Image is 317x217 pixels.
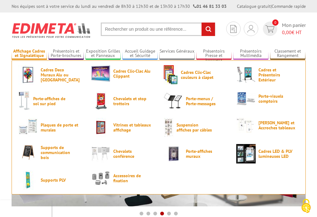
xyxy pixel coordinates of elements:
img: Cookies (fenêtre modale) [298,198,314,214]
img: Cimaises et Accroches tableaux [236,118,256,133]
span: Accessoires de fixation [113,173,151,183]
a: Cadres et Présentoirs Extérieur [236,65,299,85]
a: Accueil Guidage et Sécurité [122,49,158,59]
img: Plaques de porte et murales [18,118,38,137]
a: Vitrines et tableaux affichage [91,118,154,137]
span: Cadres Clic-Clac Alu Clippant [113,69,151,79]
strong: 01 46 81 33 03 [193,3,227,9]
button: Cookies (fenêtre modale) [295,196,317,217]
a: Cadres Deco Muraux Alu ou [GEOGRAPHIC_DATA] [18,65,81,85]
span: 0 [272,19,279,26]
span: Plaques de porte et murales [41,122,78,132]
img: Cadres et Présentoirs Extérieur [236,65,256,85]
img: Chevalets conférence [91,144,110,163]
span: Mon panier [282,22,306,36]
span: Porte-menus / Porte-messages [186,96,223,106]
img: Chevalets et stop trottoirs [91,91,110,111]
img: Suspension affiches par câbles [164,118,174,137]
a: Porte-affiches de sol sur pied [18,91,81,111]
img: Porte-menus / Porte-messages [164,91,183,111]
div: | [237,3,306,9]
a: Plaques de porte et murales [18,118,81,137]
img: devis rapide [230,25,237,33]
a: devis rapide 0 Mon panier 0,00€ HT [261,22,306,36]
span: Suspension affiches par câbles [176,122,214,132]
img: Cadres LED & PLV lumineuses LED [236,144,256,163]
a: Accessoires de fixation [91,170,154,186]
a: Porte-visuels comptoirs [236,91,299,106]
a: Cadres Clic-Clac couleurs à clapet [164,65,226,85]
a: Classement et Rangement [270,49,305,59]
input: Rechercher un produit ou une référence... [101,23,215,36]
img: Cadres Clic-Clac couleurs à clapet [164,65,178,85]
a: Exposition Grilles et Panneaux [85,49,121,59]
a: Porte-affiches muraux [164,144,226,163]
a: Présentoirs Multimédia [233,49,268,59]
span: Cadres Deco Muraux Alu ou [GEOGRAPHIC_DATA] [41,67,78,82]
span: [PERSON_NAME] et Accroches tableaux [258,120,296,130]
a: Services Généraux [159,49,195,59]
a: Supports PLV [18,170,81,190]
span: Porte-visuels comptoirs [258,94,296,104]
a: Supports de communication bois [18,144,81,161]
a: Présentoirs et Porte-brochures [49,49,84,59]
div: Nos équipes sont à votre service du lundi au vendredi de 8h30 à 12h30 et de 13h30 à 17h30 [12,3,227,9]
img: devis rapide [248,25,254,33]
img: Supports PLV [18,170,38,190]
span: Porte-affiches de sol sur pied [33,96,71,106]
input: rechercher [202,23,215,36]
a: Porte-menus / Porte-messages [164,91,226,111]
span: Supports PLV [41,178,78,183]
span: 0,00 [282,29,292,35]
img: Porte-visuels comptoirs [236,91,256,106]
a: Chevalets conférence [91,144,154,163]
img: Présentoir, panneau, stand - Edimeta - PLV, affichage, mobilier bureau, entreprise [12,19,91,42]
span: Cadres et Présentoirs Extérieur [258,67,296,82]
img: Cadres Clic-Clac Alu Clippant [91,65,110,82]
a: Cadres LED & PLV lumineuses LED [236,144,299,163]
img: Accessoires de fixation [91,170,110,186]
span: € HT [282,29,306,36]
img: Supports de communication bois [18,144,38,161]
a: Commande rapide [272,3,306,9]
span: Porte-affiches muraux [186,149,223,159]
span: Cadres Clic-Clac couleurs à clapet [181,70,218,80]
a: Affichage Cadres et Signalétique [12,49,47,59]
img: Porte-affiches de sol sur pied [18,91,30,111]
img: Vitrines et tableaux affichage [91,118,110,137]
a: [PERSON_NAME] et Accroches tableaux [236,118,299,133]
span: Chevalets et stop trottoirs [113,96,151,106]
a: Cadres Clic-Clac Alu Clippant [91,65,154,82]
img: Porte-affiches muraux [164,144,183,163]
img: devis rapide [265,25,274,33]
a: Présentoirs Presse et Journaux [196,49,232,59]
a: Catalogue gratuit [237,3,271,9]
img: Cadres Deco Muraux Alu ou Bois [18,65,38,85]
span: Vitrines et tableaux affichage [113,122,151,132]
a: Chevalets et stop trottoirs [91,91,154,111]
span: Cadres LED & PLV lumineuses LED [258,149,296,159]
a: Suspension affiches par câbles [164,118,226,137]
span: Chevalets conférence [113,149,151,159]
span: Supports de communication bois [41,145,78,160]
